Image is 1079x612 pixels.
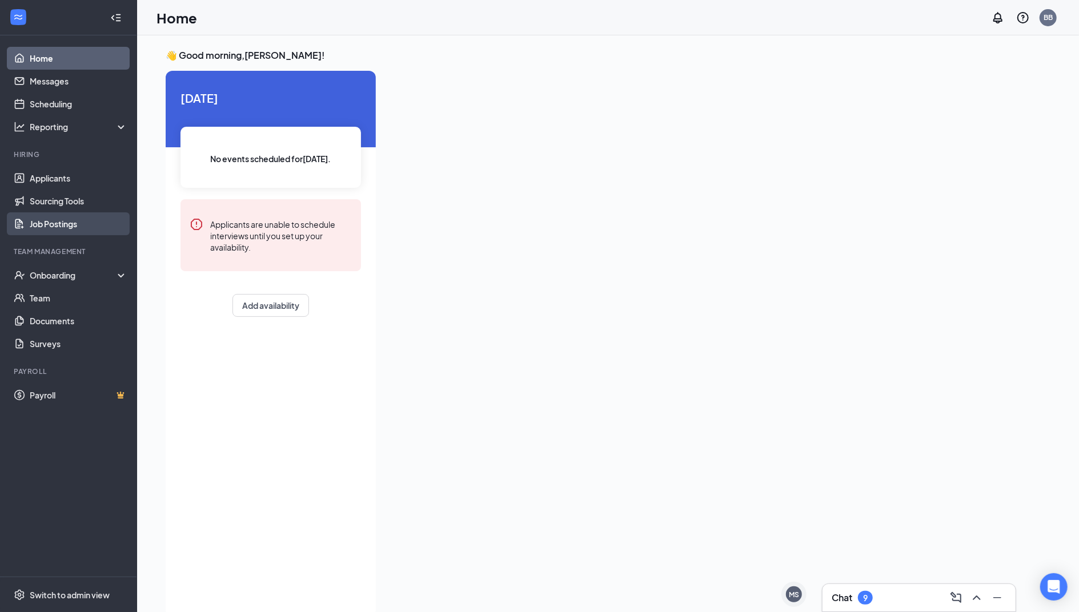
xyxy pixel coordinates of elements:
a: Messages [30,70,127,92]
h3: 👋 Good morning, [PERSON_NAME] ! [166,49,1025,62]
div: Switch to admin view [30,589,110,601]
h1: Home [157,8,197,27]
button: Minimize [988,589,1006,607]
svg: Minimize [990,591,1004,605]
div: Hiring [14,150,125,159]
a: Team [30,287,127,309]
button: Add availability [232,294,309,317]
button: ChevronUp [968,589,986,607]
a: Documents [30,309,127,332]
button: ComposeMessage [947,589,965,607]
a: Scheduling [30,92,127,115]
div: Payroll [14,367,125,376]
svg: Error [190,218,203,231]
div: BB [1044,13,1053,22]
a: Home [30,47,127,70]
div: Applicants are unable to schedule interviews until you set up your availability. [210,218,352,253]
svg: QuestionInfo [1016,11,1030,25]
h3: Chat [832,591,852,604]
a: Job Postings [30,212,127,235]
div: Onboarding [30,269,118,281]
svg: ComposeMessage [949,591,963,605]
svg: Notifications [991,11,1005,25]
a: Applicants [30,167,127,190]
svg: ChevronUp [970,591,984,605]
div: Reporting [30,121,128,132]
a: PayrollCrown [30,384,127,406]
a: Sourcing Tools [30,190,127,212]
div: MS [789,590,799,599]
svg: WorkstreamLogo [13,11,24,23]
svg: Collapse [110,12,122,23]
svg: Analysis [14,121,25,132]
span: [DATE] [180,89,361,107]
svg: Settings [14,589,25,601]
span: No events scheduled for [DATE] . [211,152,331,165]
div: Open Intercom Messenger [1040,573,1068,601]
a: Surveys [30,332,127,355]
svg: UserCheck [14,269,25,281]
div: 9 [863,593,868,603]
div: Team Management [14,247,125,256]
